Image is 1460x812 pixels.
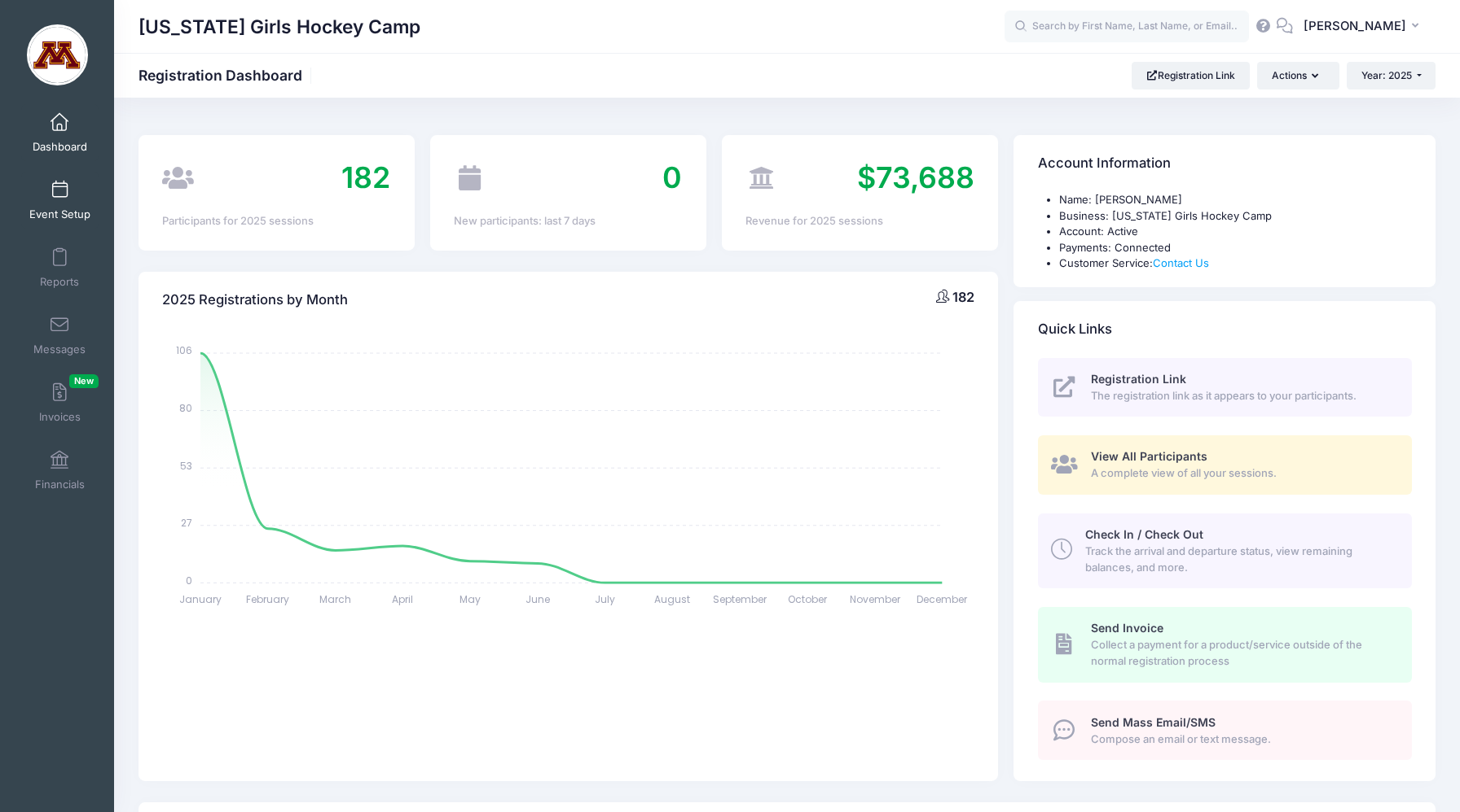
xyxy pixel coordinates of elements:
[21,172,99,229] a: Event Setup
[179,401,192,415] tspan: 80
[179,592,222,606] tspan: January
[1059,208,1412,225] li: Business: [US_STATE] Girls Hockey Camp
[1091,449,1207,463] span: View All Participants
[1038,607,1412,682] a: Send Invoice Collect a payment for a product/service outside of the normal registration process
[21,442,99,499] a: Financials
[393,592,414,606] tspan: April
[655,592,691,606] tspan: August
[745,213,974,229] div: Revenue for 2025 sessions
[35,478,85,491] span: Financials
[1257,62,1339,89] button: Actions
[1153,256,1209,269] a: Contact Us
[1361,69,1412,81] span: Year: 2025
[1091,715,1216,729] span: Send Mass Email/SMS
[33,140,87,154] span: Dashboard
[247,592,290,606] tspan: February
[1059,192,1412,208] li: Name: [PERSON_NAME]
[850,592,901,606] tspan: November
[1091,388,1393,404] span: The registration link as it appears to your participants.
[1132,62,1250,89] a: Registration Link
[1091,621,1163,635] span: Send Invoice
[1085,544,1393,575] span: Track the arrival and departure status, view remaining balances, and more.
[1059,224,1412,240] li: Account: Active
[33,343,86,356] span: Messages
[595,592,615,606] tspan: July
[1038,358,1412,417] a: Registration Link The registration link as it appears to your participants.
[1091,731,1393,748] span: Compose an email or text message.
[341,159,390,195] span: 182
[162,277,348,323] h4: 2025 Registrations by Month
[917,592,969,606] tspan: December
[21,374,99,431] a: InvoicesNew
[319,592,351,606] tspan: March
[1347,62,1436,89] button: Year: 2025
[139,8,420,46] h1: [US_STATE] Girls Hockey Camp
[1304,17,1406,35] span: [PERSON_NAME]
[1059,240,1412,256] li: Payments: Connected
[1059,255,1412,272] li: Customer Service:
[460,592,481,606] tspan: May
[662,159,682,195] span: 0
[1038,435,1412,495] a: View All Participants A complete view of all your sessions.
[139,67,316,84] h1: Registration Dashboard
[788,592,828,606] tspan: October
[952,289,974,305] span: 182
[1038,513,1412,588] a: Check In / Check Out Track the arrival and departure status, view remaining balances, and more.
[21,239,99,296] a: Reports
[21,307,99,364] a: Messages
[454,213,682,229] div: New participants: last 7 days
[176,343,192,357] tspan: 106
[39,410,81,424] span: Invoices
[857,159,974,195] span: $73,688
[40,275,79,289] span: Reports
[713,592,767,606] tspan: September
[21,104,99,161] a: Dashboard
[29,207,90,221] span: Event Setup
[162,213,390,229] div: Participants for 2025 sessions
[69,374,99,388] span: New
[1038,701,1412,760] a: Send Mass Email/SMS Compose an email or text message.
[180,458,192,472] tspan: 53
[27,24,88,85] img: Minnesota Girls Hockey Camp
[181,516,192,530] tspan: 27
[1293,8,1436,46] button: [PERSON_NAME]
[186,573,192,587] tspan: 0
[1085,527,1203,541] span: Check In / Check Out
[1038,141,1171,187] h4: Account Information
[526,592,550,606] tspan: June
[1005,11,1249,43] input: Search by First Name, Last Name, or Email...
[1038,306,1112,352] h4: Quick Links
[1091,637,1393,669] span: Collect a payment for a product/service outside of the normal registration process
[1091,372,1186,386] span: Registration Link
[1091,465,1393,482] span: A complete view of all your sessions.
